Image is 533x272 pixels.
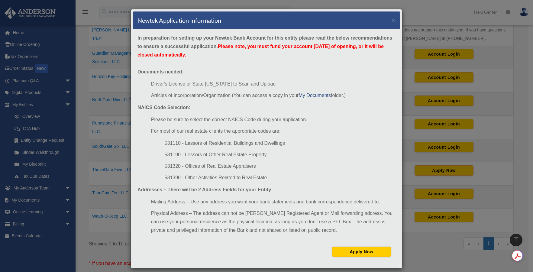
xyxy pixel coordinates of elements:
[299,93,331,98] a: My Documents
[165,151,396,159] li: 531190 - Lessors of Other Real Estate Property
[151,115,396,124] li: Please be sure to select the correct NAICS Code during your application.
[392,17,396,23] button: ×
[151,127,396,135] li: For most of our real estate clients the appropriate codes are:
[165,162,396,170] li: 531320 - Offices of Real Estate Appraisers
[151,209,396,235] li: Physical Address – The address can not be [PERSON_NAME] Registered Agent or Mail forwarding addre...
[137,69,184,74] strong: Documents needed:
[137,35,392,57] strong: In preparation for setting up your Newtek Bank Account for this entity please read the below reco...
[165,139,396,147] li: 531110 - Lessors of Residential Buildings and Dwellings
[332,247,391,257] button: Apply Now
[137,187,271,192] strong: Addresses – There will be 2 Address Fields for your Entity
[137,105,190,110] strong: NAICS Code Selection:
[137,16,221,24] h4: Newtek Application Information
[151,198,396,206] li: Mailing Address – Use any address you want your bank statements and bank correspondence delivered...
[137,44,384,57] span: Please note, you must fund your account [DATE] of opening, or it will be closed automatically.
[151,80,396,88] li: Driver's License or State [US_STATE] to Scan and Upload
[165,173,396,182] li: 531390 - Other Activities Related to Real Estate
[151,91,396,100] li: Articles of Incorporation/Organization (You can access a copy in your folder.)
